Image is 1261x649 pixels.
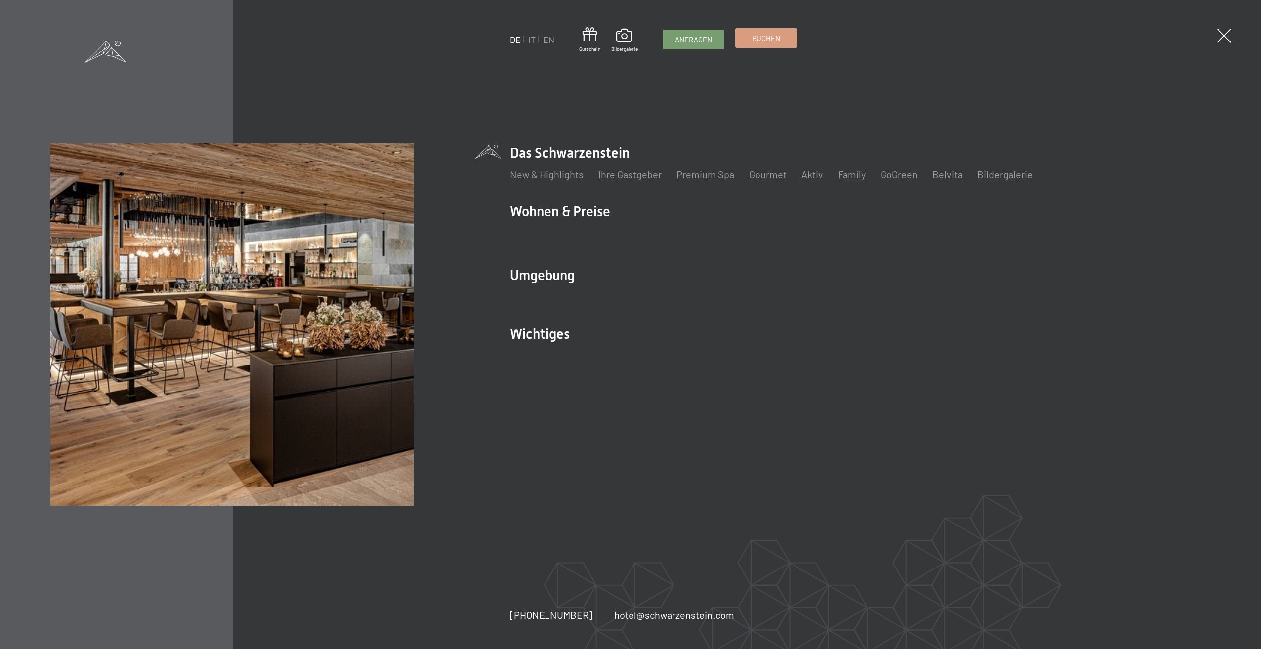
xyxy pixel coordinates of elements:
[801,168,823,180] a: Aktiv
[579,27,600,52] a: Gutschein
[932,168,963,180] a: Belvita
[614,608,734,622] a: hotel@schwarzenstein.com
[579,45,600,52] span: Gutschein
[977,168,1033,180] a: Bildergalerie
[598,168,662,180] a: Ihre Gastgeber
[881,168,918,180] a: GoGreen
[528,34,536,45] a: IT
[676,168,734,180] a: Premium Spa
[50,143,414,506] img: Wellnesshotel Südtirol SCHWARZENSTEIN - Wellnessurlaub in den Alpen, Wandern und Wellness
[510,34,521,45] a: DE
[752,33,780,43] span: Buchen
[838,168,866,180] a: Family
[510,608,592,622] a: [PHONE_NUMBER]
[543,34,554,45] a: EN
[611,29,638,52] a: Bildergalerie
[749,168,787,180] a: Gourmet
[663,30,724,49] a: Anfragen
[510,609,592,621] span: [PHONE_NUMBER]
[675,35,712,45] span: Anfragen
[510,168,584,180] a: New & Highlights
[736,29,797,47] a: Buchen
[611,45,638,52] span: Bildergalerie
